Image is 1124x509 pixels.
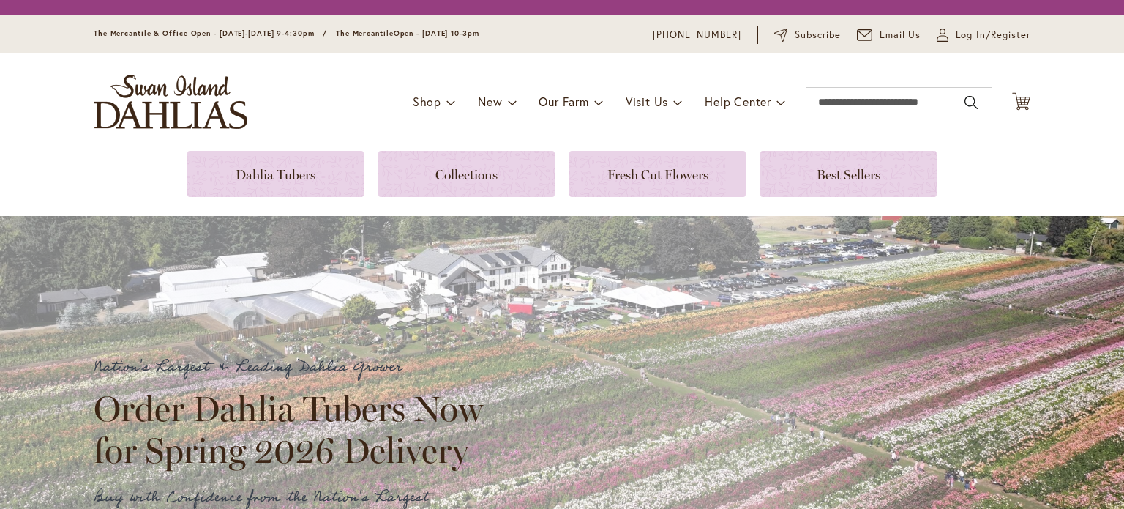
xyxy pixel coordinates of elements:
span: Our Farm [539,94,588,109]
p: Nation's Largest & Leading Dahlia Grower [94,355,496,379]
span: Subscribe [795,28,841,42]
a: Email Us [857,28,921,42]
span: New [478,94,502,109]
span: Shop [413,94,441,109]
span: Log In/Register [956,28,1030,42]
a: store logo [94,75,247,129]
span: Email Us [880,28,921,42]
a: Log In/Register [937,28,1030,42]
span: Visit Us [626,94,668,109]
span: The Mercantile & Office Open - [DATE]-[DATE] 9-4:30pm / The Mercantile [94,29,394,38]
button: Search [964,91,978,114]
span: Open - [DATE] 10-3pm [394,29,479,38]
a: [PHONE_NUMBER] [653,28,741,42]
a: Subscribe [774,28,841,42]
h2: Order Dahlia Tubers Now for Spring 2026 Delivery [94,388,496,470]
span: Help Center [705,94,771,109]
